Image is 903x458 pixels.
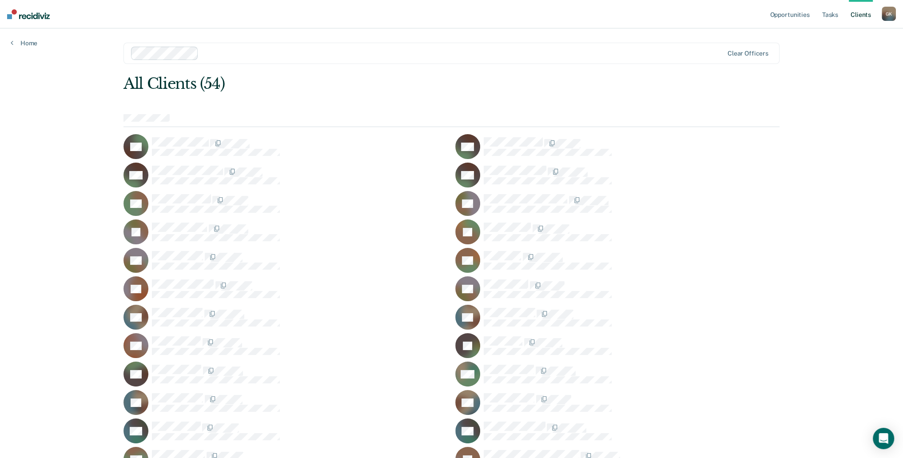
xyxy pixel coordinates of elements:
[7,9,50,19] img: Recidiviz
[882,7,896,21] div: G K
[11,39,37,47] a: Home
[123,75,648,93] div: All Clients (54)
[882,7,896,21] button: GK
[728,50,768,57] div: Clear officers
[873,428,894,449] div: Open Intercom Messenger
